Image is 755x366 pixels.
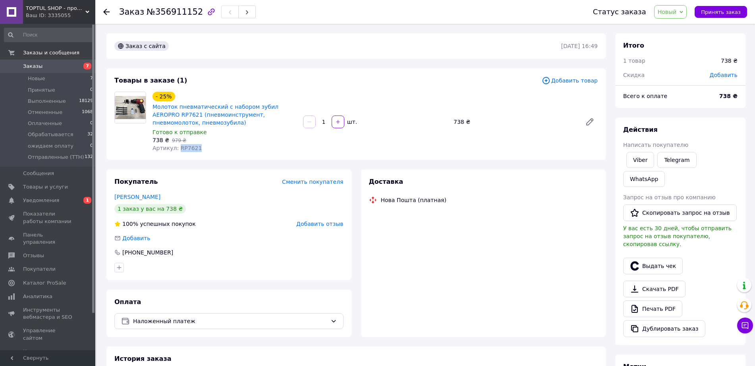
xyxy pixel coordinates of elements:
[82,109,93,116] span: 1068
[623,142,688,148] span: Написать покупателю
[369,178,404,185] span: Доставка
[379,196,448,204] div: Нова Пошта (платная)
[90,75,93,82] span: 7
[23,170,54,177] span: Сообщения
[26,12,95,19] div: Ваш ID: 3335055
[90,87,93,94] span: 0
[623,58,645,64] span: 1 товар
[119,7,144,17] span: Заказ
[623,42,644,49] span: Итого
[122,235,150,241] span: Добавить
[695,6,747,18] button: Принять заказ
[28,109,62,116] span: Отмененные
[147,7,203,17] span: №356911152
[114,220,196,228] div: успешных покупок
[450,116,579,127] div: 738 ₴
[623,171,665,187] a: WhatsApp
[23,252,44,259] span: Отзывы
[133,317,327,326] span: Наложенный платеж
[23,348,73,362] span: Кошелек компании
[626,152,654,168] a: Viber
[83,197,91,204] span: 1
[623,204,737,221] button: Скопировать запрос на отзыв
[23,327,73,341] span: Управление сайтом
[623,72,645,78] span: Скидка
[90,143,93,150] span: 0
[153,129,207,135] span: Готово к отправке
[721,57,738,65] div: 738 ₴
[593,8,646,16] div: Статус заказа
[114,194,160,200] a: [PERSON_NAME]
[23,306,73,321] span: Инструменты вебмастера и SEO
[114,204,186,214] div: 1 заказ у вас на 738 ₴
[23,49,79,56] span: Заказы и сообщения
[28,98,66,105] span: Выполненные
[28,154,84,161] span: Отправленные (ТТН)
[153,145,202,151] span: Артикул: RP7621
[23,210,73,225] span: Показатели работы компании
[23,197,59,204] span: Уведомления
[28,143,73,150] span: ожидаем оплату
[23,266,56,273] span: Покупатели
[85,154,93,161] span: 132
[114,355,172,362] span: История заказа
[79,98,93,105] span: 18129
[582,114,598,130] a: Редактировать
[623,126,658,133] span: Действия
[172,138,186,143] span: 979 ₴
[623,301,682,317] a: Печать PDF
[658,9,677,15] span: Новый
[28,120,62,127] span: Оплаченные
[657,152,696,168] a: Telegram
[345,118,358,126] div: шт.
[26,5,85,12] span: TOPTUL SHOP - профессиональный инструмент, оборудование, аксессуары для автосервиса. РАБОТАЕМ С НДС
[23,279,66,287] span: Каталог ProSale
[153,104,278,126] a: Молоток пневматический с набором зубил AEROPRO RP7621 (пневмоинструмент, пневмомолоток, пневмозуб...
[542,76,598,85] span: Добавить товар
[719,93,738,99] b: 738 ₴
[623,281,685,297] a: Скачать PDF
[701,9,741,15] span: Принять заказ
[23,293,52,300] span: Аналитика
[114,178,158,185] span: Покупатель
[114,41,169,51] div: Заказ с сайта
[23,231,73,246] span: Панель управления
[710,72,738,78] span: Добавить
[4,28,94,42] input: Поиск
[90,120,93,127] span: 0
[122,248,174,256] div: [PHONE_NUMBER]
[115,96,146,119] img: Молоток пневматический с набором зубил AEROPRO RP7621 (пневмоинструмент, пневмомолоток, пневмозуб...
[623,320,705,337] button: Дублировать заказ
[83,63,91,69] span: 7
[122,221,138,227] span: 100%
[28,87,55,94] span: Принятые
[153,137,169,143] span: 738 ₴
[28,75,45,82] span: Новые
[153,92,175,101] div: - 25%
[23,63,42,70] span: Заказы
[623,225,732,247] span: У вас есть 30 дней, чтобы отправить запрос на отзыв покупателю, скопировав ссылку.
[23,183,68,191] span: Товары и услуги
[28,131,73,138] span: Обрабатывается
[623,93,667,99] span: Всего к оплате
[114,298,141,306] span: Оплата
[296,221,343,227] span: Добавить отзыв
[114,77,187,84] span: Товары в заказе (1)
[623,194,716,200] span: Запрос на отзыв про компанию
[561,43,598,49] time: [DATE] 16:49
[87,131,93,138] span: 32
[737,318,753,333] button: Чат с покупателем
[623,258,683,274] button: Выдать чек
[282,179,343,185] span: Сменить покупателя
[103,8,110,16] div: Вернуться назад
